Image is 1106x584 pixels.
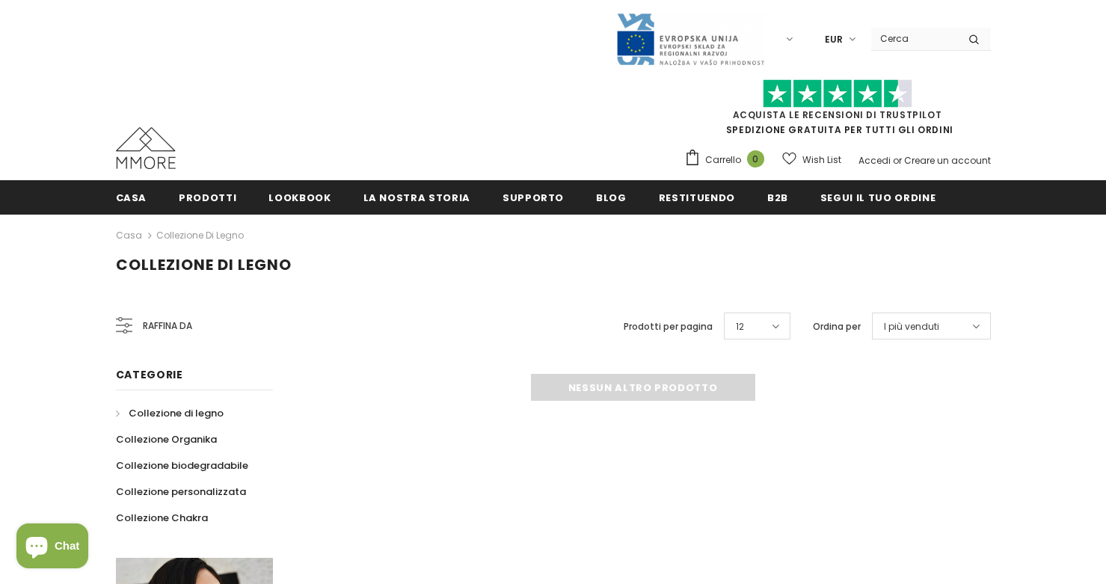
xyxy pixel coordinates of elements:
[268,180,331,214] a: Lookbook
[904,154,991,167] a: Creare un account
[813,319,861,334] label: Ordina per
[116,511,208,525] span: Collezione Chakra
[116,452,248,479] a: Collezione biodegradabile
[363,180,470,214] a: La nostra storia
[268,191,331,205] span: Lookbook
[116,505,208,531] a: Collezione Chakra
[782,147,841,173] a: Wish List
[503,191,564,205] span: supporto
[884,319,939,334] span: I più venduti
[596,180,627,214] a: Blog
[116,180,147,214] a: Casa
[767,180,788,214] a: B2B
[116,458,248,473] span: Collezione biodegradabile
[747,150,764,167] span: 0
[684,86,991,136] span: SPEDIZIONE GRATUITA PER TUTTI GLI ORDINI
[893,154,902,167] span: or
[871,28,957,49] input: Search Site
[129,406,224,420] span: Collezione di legno
[596,191,627,205] span: Blog
[615,12,765,67] img: Javni Razpis
[179,191,236,205] span: Prodotti
[116,367,183,382] span: Categorie
[820,180,936,214] a: Segui il tuo ordine
[733,108,942,121] a: Acquista le recensioni di TrustPilot
[116,432,217,446] span: Collezione Organika
[116,479,246,505] a: Collezione personalizzata
[116,191,147,205] span: Casa
[684,149,772,171] a: Carrello 0
[763,79,912,108] img: Fidati di Pilot Stars
[116,426,217,452] a: Collezione Organika
[363,191,470,205] span: La nostra storia
[156,229,244,242] a: Collezione di legno
[179,180,236,214] a: Prodotti
[503,180,564,214] a: supporto
[802,153,841,167] span: Wish List
[858,154,891,167] a: Accedi
[659,191,735,205] span: Restituendo
[143,318,192,334] span: Raffina da
[615,32,765,45] a: Javni Razpis
[825,32,843,47] span: EUR
[116,227,142,245] a: Casa
[820,191,936,205] span: Segui il tuo ordine
[116,254,292,275] span: Collezione di legno
[116,485,246,499] span: Collezione personalizzata
[116,127,176,169] img: Casi MMORE
[116,400,224,426] a: Collezione di legno
[705,153,741,167] span: Carrello
[736,319,744,334] span: 12
[767,191,788,205] span: B2B
[624,319,713,334] label: Prodotti per pagina
[659,180,735,214] a: Restituendo
[12,523,93,572] inbox-online-store-chat: Shopify online store chat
